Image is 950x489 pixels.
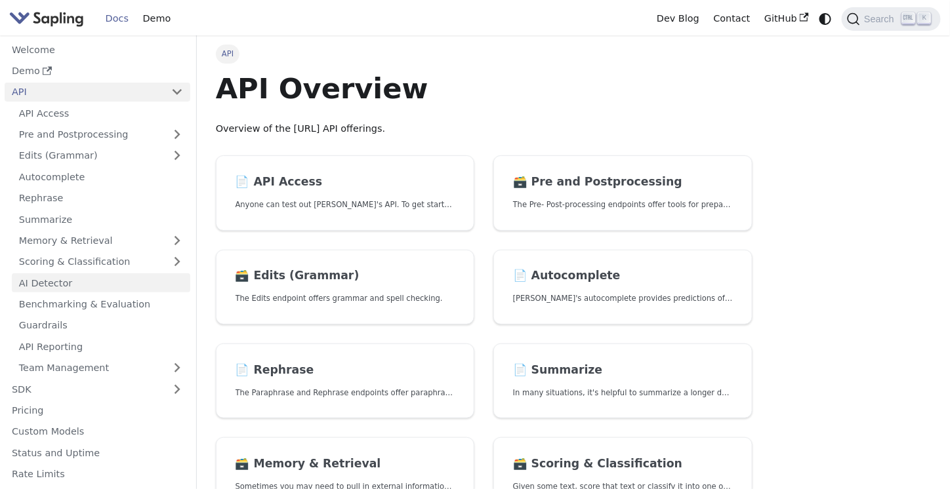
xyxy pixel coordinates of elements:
a: Demo [5,62,190,81]
a: Rate Limits [5,465,190,484]
p: Overview of the [URL] API offerings. [216,121,753,137]
a: Docs [98,9,136,29]
button: Switch between dark and light mode (currently system mode) [816,9,835,28]
a: Custom Models [5,422,190,441]
a: Contact [707,9,758,29]
button: Search (Ctrl+K) [842,7,940,31]
h2: Pre and Postprocessing [513,175,733,189]
nav: Breadcrumbs [216,45,753,63]
h2: Memory & Retrieval [236,457,455,471]
p: In many situations, it's helpful to summarize a longer document into a shorter, more easily diges... [513,387,733,399]
h2: Autocomplete [513,269,733,283]
a: Guardrails [12,316,190,335]
h2: Scoring & Classification [513,457,733,471]
a: Sapling.ai [9,9,89,28]
p: Anyone can test out Sapling's API. To get started with the API, simply: [236,199,455,211]
kbd: K [918,12,931,24]
span: API [216,45,240,63]
a: AI Detector [12,273,190,292]
a: Memory & Retrieval [12,231,190,250]
a: Rephrase [12,189,190,208]
h2: Edits (Grammar) [236,269,455,283]
a: Welcome [5,40,190,59]
a: Team Management [12,359,190,378]
a: Demo [136,9,178,29]
a: API [5,83,164,102]
button: Collapse sidebar category 'API' [164,83,190,102]
a: API Access [12,104,190,123]
a: 📄️ Autocomplete[PERSON_NAME]'s autocomplete provides predictions of the next few characters or words [493,250,753,325]
a: Status and Uptime [5,443,190,462]
p: The Pre- Post-processing endpoints offer tools for preparing your text data for ingestation as we... [513,199,733,211]
a: Pre and Postprocessing [12,125,190,144]
a: Autocomplete [12,167,190,186]
a: 🗃️ Pre and PostprocessingThe Pre- Post-processing endpoints offer tools for preparing your text d... [493,155,753,231]
a: Edits (Grammar) [12,146,190,165]
a: 📄️ RephraseThe Paraphrase and Rephrase endpoints offer paraphrasing for particular styles. [216,343,475,419]
a: GitHub [757,9,816,29]
img: Sapling.ai [9,9,84,28]
a: Scoring & Classification [12,252,190,271]
a: Summarize [12,210,190,229]
a: Benchmarking & Evaluation [12,295,190,314]
h2: Rephrase [236,363,455,378]
button: Expand sidebar category 'SDK' [164,380,190,399]
p: The Paraphrase and Rephrase endpoints offer paraphrasing for particular styles. [236,387,455,399]
h2: API Access [236,175,455,189]
span: Search [860,14,902,24]
a: Dev Blog [650,9,706,29]
a: Pricing [5,401,190,420]
a: SDK [5,380,164,399]
a: API Reporting [12,337,190,356]
a: 📄️ API AccessAnyone can test out [PERSON_NAME]'s API. To get started with the API, simply: [216,155,475,231]
a: 📄️ SummarizeIn many situations, it's helpful to summarize a longer document into a shorter, more ... [493,343,753,419]
h1: API Overview [216,71,753,106]
h2: Summarize [513,363,733,378]
a: 🗃️ Edits (Grammar)The Edits endpoint offers grammar and spell checking. [216,250,475,325]
p: The Edits endpoint offers grammar and spell checking. [236,292,455,305]
p: Sapling's autocomplete provides predictions of the next few characters or words [513,292,733,305]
